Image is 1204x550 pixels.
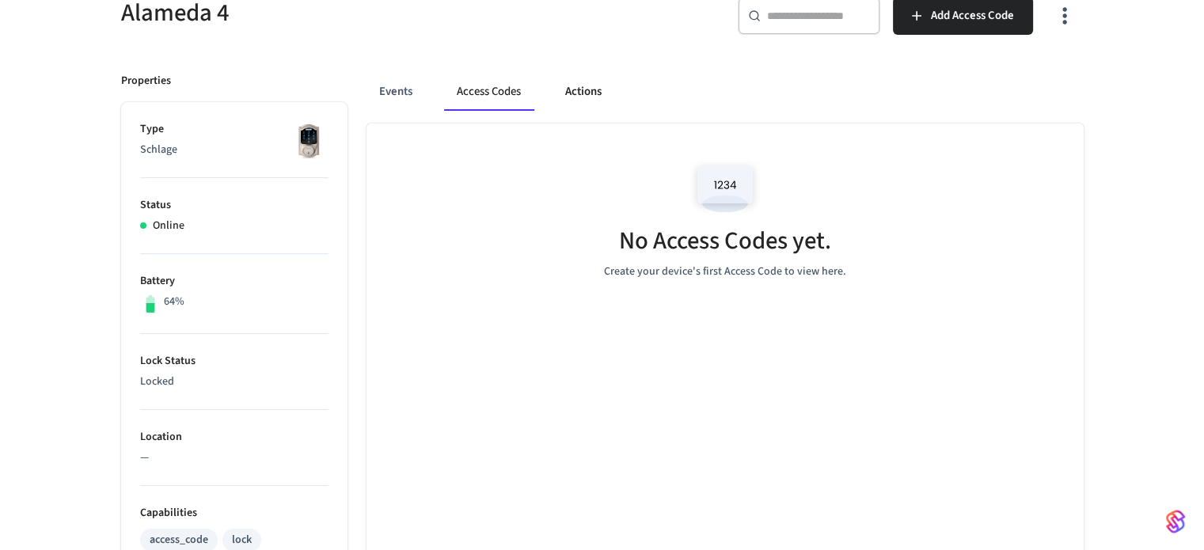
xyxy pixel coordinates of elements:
[689,155,761,222] img: Access Codes Empty State
[140,429,329,446] p: Location
[553,73,614,111] button: Actions
[121,73,171,89] p: Properties
[140,142,329,158] p: Schlage
[604,264,846,280] p: Create your device's first Access Code to view here.
[150,532,208,548] div: access_code
[140,505,329,522] p: Capabilities
[140,121,329,138] p: Type
[164,294,184,310] p: 64%
[367,73,425,111] button: Events
[140,374,329,390] p: Locked
[367,73,1084,111] div: ant example
[1166,509,1185,534] img: SeamLogoGradient.69752ec5.svg
[140,449,329,466] p: —
[444,73,534,111] button: Access Codes
[153,218,184,234] p: Online
[140,273,329,290] p: Battery
[931,6,1014,26] span: Add Access Code
[232,532,252,548] div: lock
[619,225,831,257] h5: No Access Codes yet.
[140,197,329,214] p: Status
[289,121,329,161] img: Schlage Sense Smart Deadbolt with Camelot Trim, Front
[140,353,329,370] p: Lock Status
